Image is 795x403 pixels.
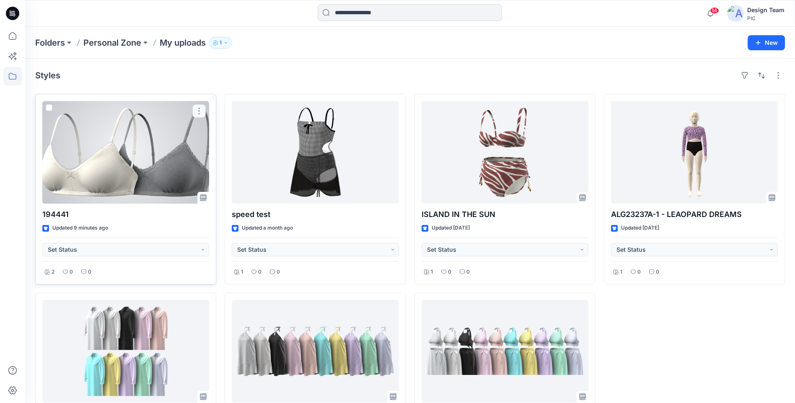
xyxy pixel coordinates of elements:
p: 0 [70,268,73,276]
h4: Styles [35,70,60,80]
p: 0 [656,268,659,276]
p: 0 [448,268,451,276]
a: 194441 [42,101,209,204]
a: ISLAND IN THE SUN [422,101,588,204]
p: 1 [620,268,622,276]
a: MAXI SHIRT DRESS [42,300,209,403]
button: 1 [209,37,232,49]
p: ALG23237A-1 - LEAOPARD DREAMS [611,209,778,220]
a: ALG23237A-1 - LEAOPARD DREAMS [611,101,778,204]
p: Updated a month ago [242,224,293,232]
p: speed test [232,209,399,220]
a: Helter Midi Ruffle Dress [232,300,399,403]
p: 1 [220,38,222,47]
div: PIC [747,15,785,21]
p: ISLAND IN THE SUN [422,209,588,220]
p: Updated [DATE] [432,224,470,232]
p: 1 [431,268,433,276]
div: Design Team [747,5,785,15]
p: 2 [52,268,54,276]
p: 0 [88,268,91,276]
p: 0 [637,268,641,276]
p: Updated 9 minutes ago [52,224,108,232]
p: 194441 [42,209,209,220]
p: 0 [466,268,470,276]
a: Personal Zone [83,37,141,49]
p: 0 [277,268,280,276]
a: Wrap Skirt & Open Back Halter Top [422,300,588,403]
p: Updated [DATE] [621,224,659,232]
p: 1 [241,268,243,276]
img: avatar [727,5,744,22]
button: New [748,35,785,50]
p: My uploads [160,37,206,49]
span: 14 [710,7,719,14]
a: speed test [232,101,399,204]
p: 0 [258,268,262,276]
a: Folders [35,37,65,49]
